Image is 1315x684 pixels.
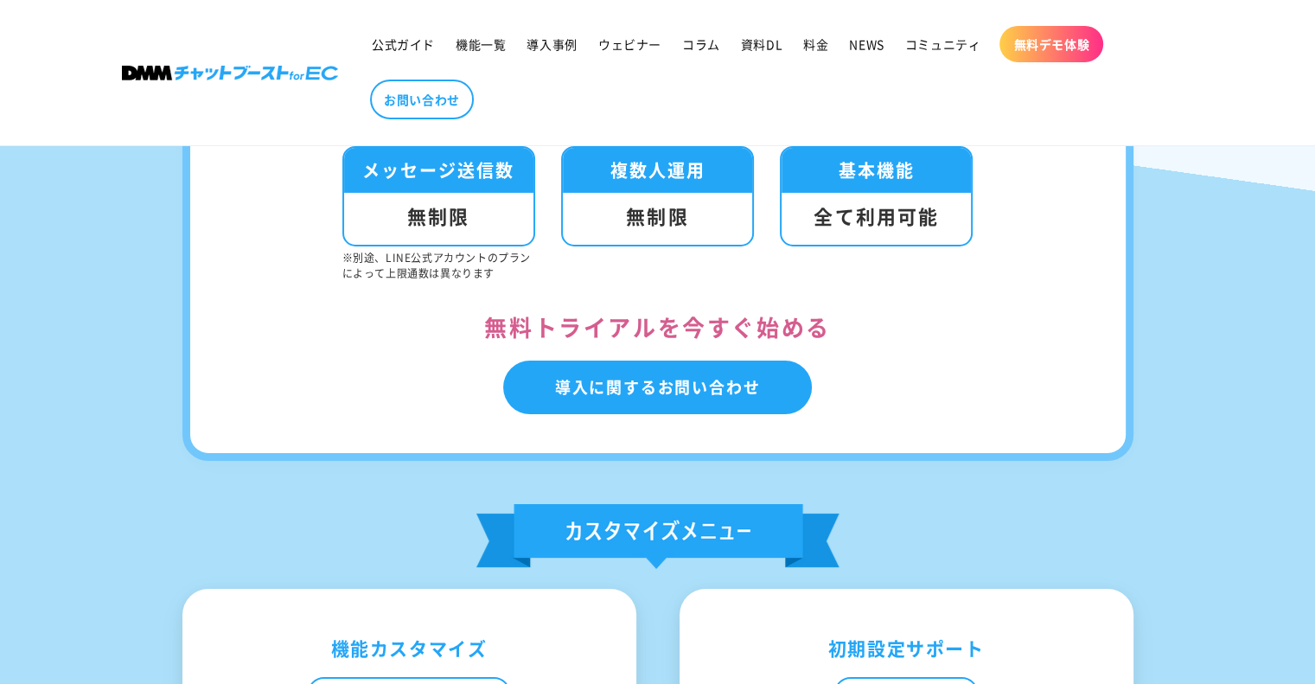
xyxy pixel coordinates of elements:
span: 料金 [803,36,828,52]
span: お問い合わせ [384,92,460,107]
a: 無料デモ体験 [999,26,1103,62]
a: 導入事例 [516,26,587,62]
a: コミュニティ [895,26,992,62]
a: 資料DL [731,26,793,62]
a: 導入に関するお問い合わせ [503,361,813,414]
div: 機能カスタマイズ [226,632,593,665]
div: 基本機能 [782,148,971,193]
p: ※別途、LINE公式アカウントのプランによって上限通数は異なります [342,250,535,281]
span: 公式ガイド [372,36,435,52]
span: 資料DL [741,36,782,52]
a: NEWS [839,26,894,62]
div: 無制限 [344,193,533,245]
img: カスタマイズメニュー [476,504,839,569]
span: コミュニティ [905,36,981,52]
div: 無料トライアルを今すぐ始める [242,307,1074,348]
a: コラム [672,26,731,62]
img: 株式会社DMM Boost [122,66,338,80]
div: 初期設定サポート [723,632,1090,665]
a: お問い合わせ [370,80,474,119]
span: ウェビナー [598,36,661,52]
span: 無料デモ体験 [1013,36,1089,52]
div: 無制限 [563,193,752,245]
span: 導入事例 [527,36,577,52]
span: 機能一覧 [456,36,506,52]
div: メッセージ送信数 [344,148,533,193]
a: 機能一覧 [445,26,516,62]
div: 全て利用可能 [782,193,971,245]
span: NEWS [849,36,884,52]
a: ウェビナー [588,26,672,62]
a: 料金 [793,26,839,62]
a: 公式ガイド [361,26,445,62]
span: コラム [682,36,720,52]
div: 複数人運用 [563,148,752,193]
